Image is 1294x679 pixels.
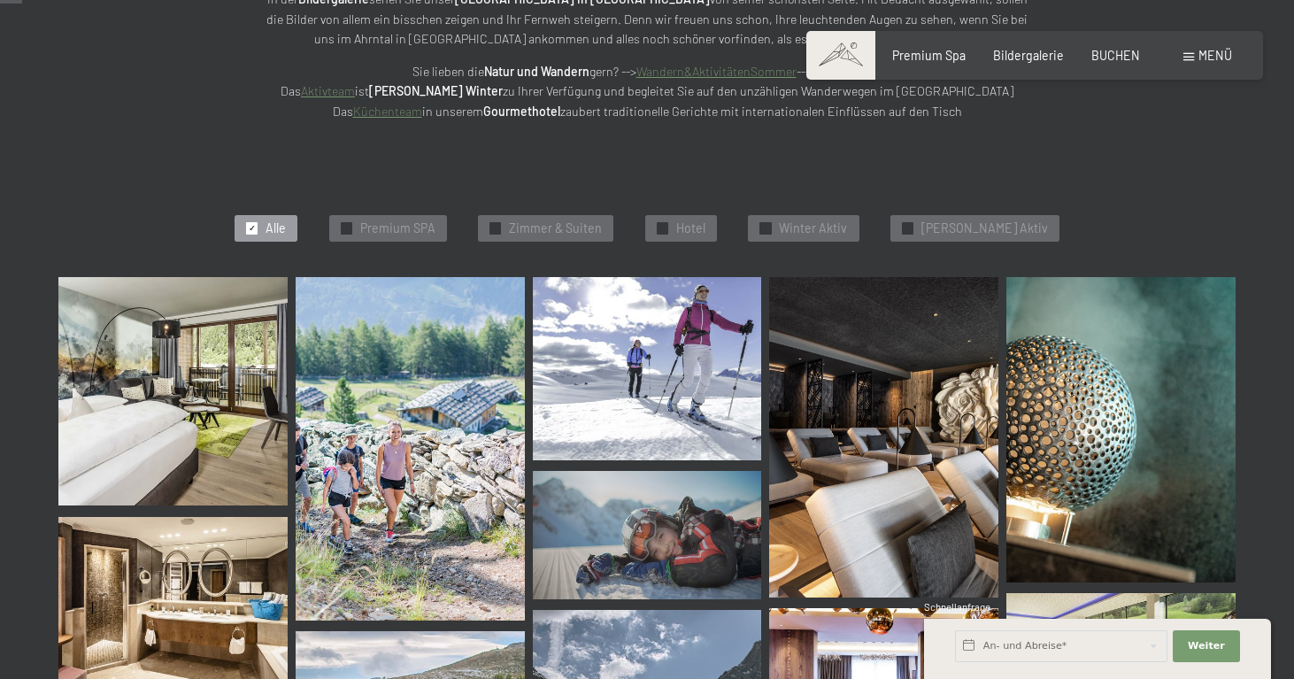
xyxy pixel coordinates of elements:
span: ✓ [659,223,666,234]
a: Küchenteam [353,104,422,119]
span: Winter Aktiv [779,220,847,237]
span: ✓ [249,223,256,234]
span: ✓ [904,223,911,234]
img: Bildergalerie [533,471,762,600]
img: Bildergalerie [296,277,525,621]
strong: Gourmethotel [483,104,560,119]
span: Zimmer & Suiten [509,220,602,237]
a: Wandern&AktivitätenSommer [636,64,797,79]
p: Sie lieben die gern? --> ---> Das ist zu Ihrer Verfügung und begleitet Sie auf den unzähligen Wan... [258,62,1036,122]
a: Premium Spa [892,48,966,63]
span: [PERSON_NAME] Aktiv [921,220,1048,237]
span: Alle [266,220,286,237]
strong: [PERSON_NAME] Winter [369,83,503,98]
span: Menü [1198,48,1232,63]
img: Bildergalerie [769,277,998,598]
a: Aktivteam [301,83,355,98]
img: Bildergalerie [533,277,762,460]
button: Weiter [1173,630,1240,662]
span: ✓ [762,223,769,234]
span: ✓ [492,223,499,234]
span: Schnellanfrage [924,601,990,613]
img: Bildergalerie [58,277,288,506]
span: ✓ [343,223,350,234]
img: Bildergalerie [1006,277,1236,583]
a: Bildergalerie [993,48,1064,63]
a: BUCHEN [1091,48,1140,63]
span: Premium SPA [360,220,435,237]
span: Hotel [676,220,705,237]
span: Weiter [1188,639,1225,653]
strong: Natur und Wandern [484,64,589,79]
